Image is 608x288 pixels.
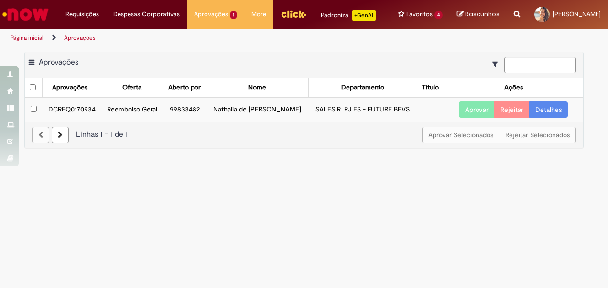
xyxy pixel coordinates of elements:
[492,61,502,67] i: Mostrar filtros para: Suas Solicitações
[251,10,266,19] span: More
[163,97,206,122] td: 99833482
[43,97,101,122] td: DCREQ0170934
[7,29,398,47] ul: Trilhas de página
[422,83,439,92] div: Título
[52,83,87,92] div: Aprovações
[122,83,141,92] div: Oferta
[457,10,499,19] a: Rascunhos
[168,83,201,92] div: Aberto por
[352,10,376,21] p: +GenAi
[206,97,309,122] td: Nathalia de [PERSON_NAME]
[281,7,306,21] img: click_logo_yellow_360x200.png
[434,11,443,19] span: 4
[32,129,576,140] div: Linhas 1 − 1 de 1
[230,11,237,19] span: 1
[43,78,101,97] th: Aprovações
[341,83,384,92] div: Departamento
[321,10,376,21] div: Padroniza
[1,5,50,24] img: ServiceNow
[194,10,228,19] span: Aprovações
[406,10,433,19] span: Favoritos
[553,10,601,18] span: [PERSON_NAME]
[64,34,96,42] a: Aprovações
[494,101,530,118] button: Rejeitar
[101,97,163,122] td: Reembolso Geral
[529,101,568,118] a: Detalhes
[459,101,495,118] button: Aprovar
[65,10,99,19] span: Requisições
[308,97,417,122] td: SALES R. RJ ES - FUTURE BEVS
[11,34,43,42] a: Página inicial
[504,83,523,92] div: Ações
[113,10,180,19] span: Despesas Corporativas
[465,10,499,19] span: Rascunhos
[39,57,78,67] span: Aprovações
[248,83,266,92] div: Nome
